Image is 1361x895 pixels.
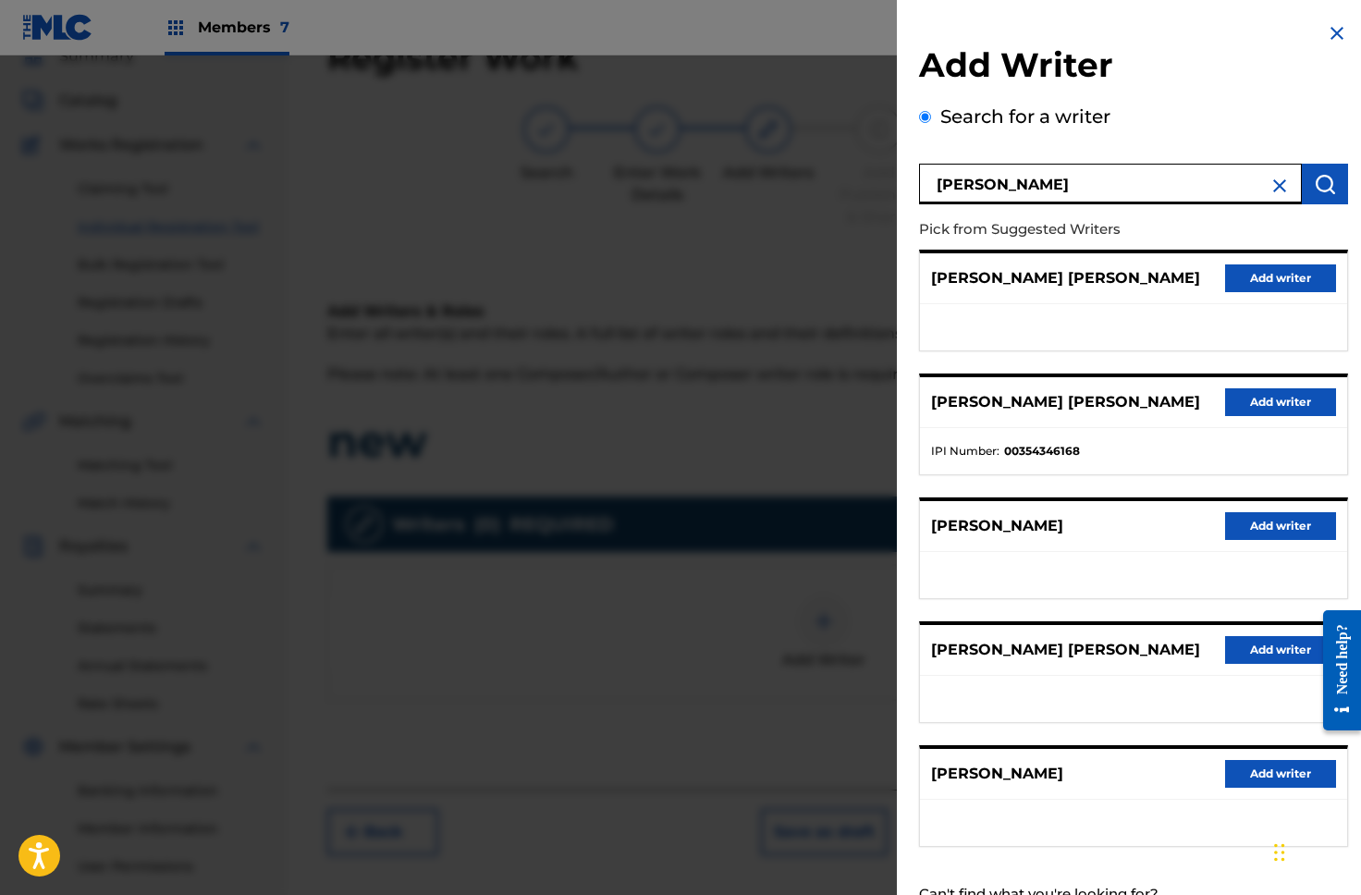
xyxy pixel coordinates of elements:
[931,443,999,460] span: IPI Number :
[1314,173,1336,195] img: Search Works
[1225,636,1336,664] button: Add writer
[940,105,1110,128] label: Search for a writer
[931,763,1063,785] p: [PERSON_NAME]
[1225,388,1336,416] button: Add writer
[1004,443,1080,460] strong: 00354346168
[931,267,1200,289] p: [PERSON_NAME] [PERSON_NAME]
[1225,512,1336,540] button: Add writer
[1309,596,1361,745] iframe: Resource Center
[919,44,1348,92] h2: Add Writer
[198,17,289,38] span: Members
[165,17,187,39] img: Top Rightsholders
[931,515,1063,537] p: [PERSON_NAME]
[931,391,1200,413] p: [PERSON_NAME] [PERSON_NAME]
[931,639,1200,661] p: [PERSON_NAME] [PERSON_NAME]
[1225,264,1336,292] button: Add writer
[280,18,289,36] span: 7
[1274,825,1285,880] div: Drag
[22,14,93,41] img: MLC Logo
[1269,806,1361,895] iframe: Chat Widget
[1225,760,1336,788] button: Add writer
[1269,175,1291,197] img: close
[919,210,1243,250] p: Pick from Suggested Writers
